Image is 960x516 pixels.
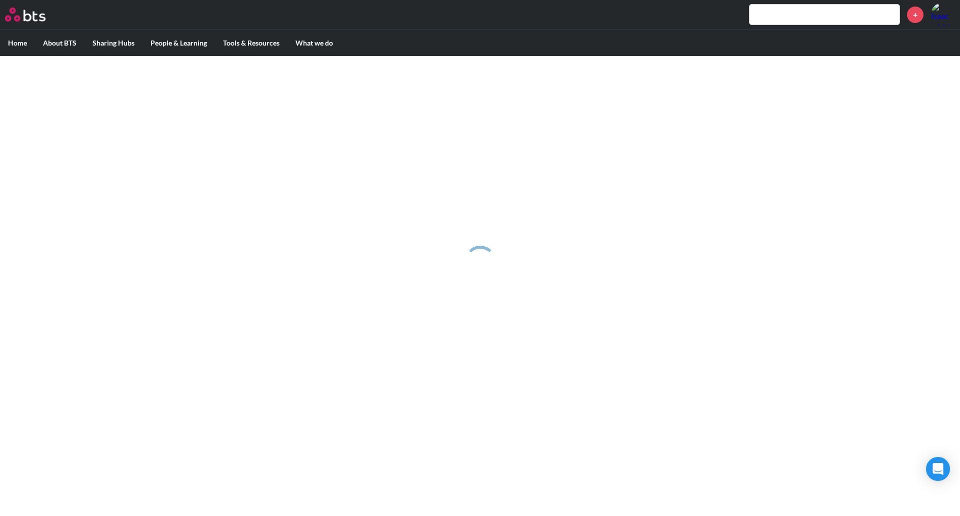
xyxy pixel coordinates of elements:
img: Isaac Webb [931,3,955,27]
a: Go home [5,8,64,22]
a: + [907,7,923,23]
label: Tools & Resources [215,30,287,56]
a: Profile [931,3,955,27]
label: Sharing Hubs [84,30,142,56]
img: BTS Logo [5,8,45,22]
label: About BTS [35,30,84,56]
label: People & Learning [142,30,215,56]
label: What we do [287,30,341,56]
div: Open Intercom Messenger [926,457,950,481]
